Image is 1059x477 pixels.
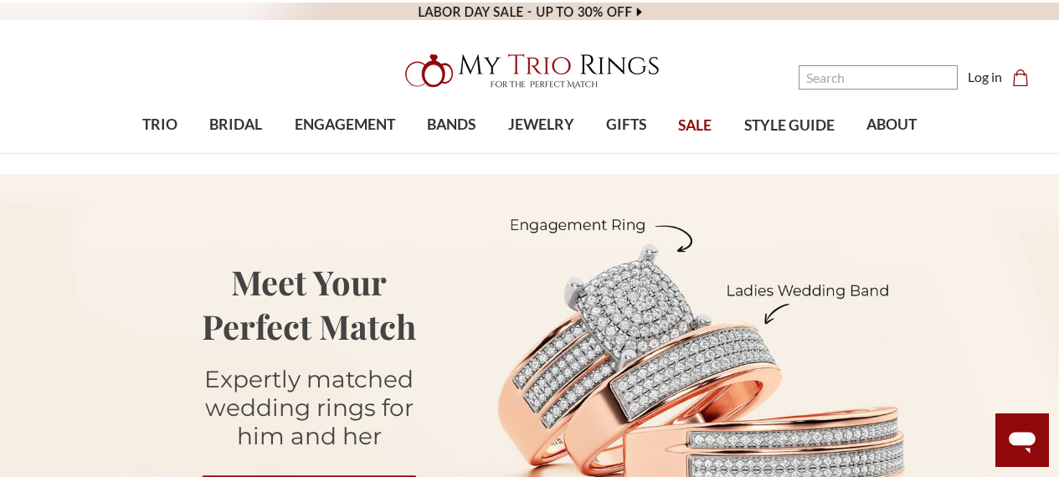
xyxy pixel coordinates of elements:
[1012,67,1039,87] a: Cart with 0 items
[126,98,193,152] a: TRIO
[662,99,727,153] a: SALE
[968,67,1002,87] a: Log in
[193,98,278,152] a: BRIDAL
[491,98,589,152] a: JEWELRY
[799,65,958,90] input: Search
[727,99,850,153] a: STYLE GUIDE
[618,152,635,154] button: submenu toggle
[307,44,752,98] a: My Trio Rings
[1012,69,1029,86] svg: cart.cart_preview
[443,152,460,154] button: submenu toggle
[142,114,177,136] span: TRIO
[508,114,574,136] span: JEWELRY
[606,114,646,136] span: GIFTS
[279,98,411,152] a: ENGAGEMENT
[228,152,244,154] button: submenu toggle
[427,114,476,136] span: BANDS
[411,98,491,152] a: BANDS
[678,115,712,136] span: SALE
[744,115,835,136] span: STYLE GUIDE
[209,114,262,136] span: BRIDAL
[396,44,664,98] img: My Trio Rings
[532,152,549,154] button: submenu toggle
[152,152,168,154] button: submenu toggle
[590,98,662,152] a: GIFTS
[295,114,395,136] span: ENGAGEMENT
[337,152,353,154] button: submenu toggle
